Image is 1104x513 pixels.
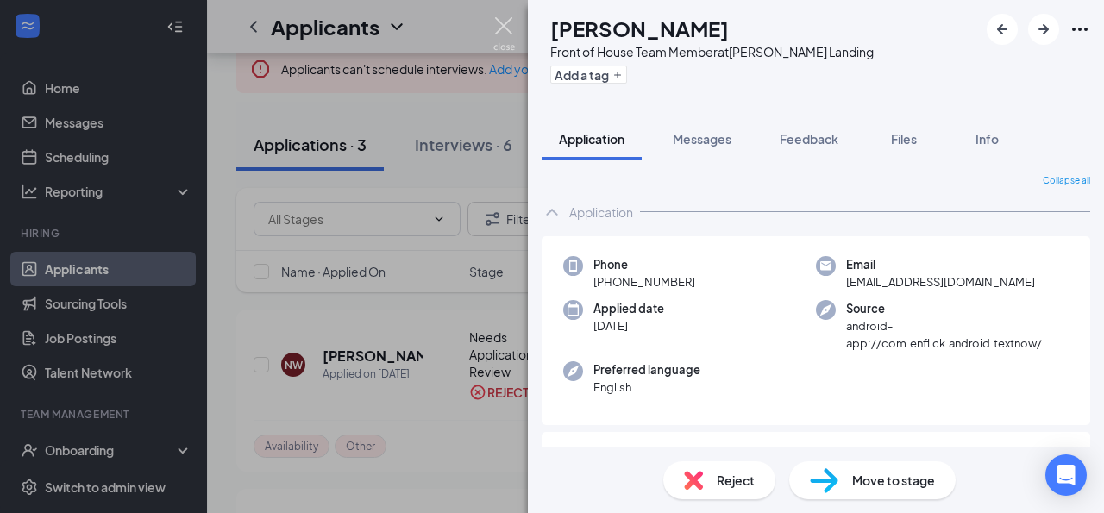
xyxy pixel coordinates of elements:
span: Messages [673,131,731,147]
span: Email [846,256,1035,273]
span: android-app://com.enflick.android.textnow/ [846,317,1069,353]
span: Feedback [780,131,838,147]
svg: ChevronUp [542,202,562,222]
span: English [593,378,700,396]
span: Applied date [593,300,664,317]
svg: Plus [612,70,623,80]
span: Are you younger than [DEMOGRAPHIC_DATA]? [555,446,787,462]
span: Application [559,131,624,147]
span: Files [891,131,917,147]
span: Source [846,300,1069,317]
span: [PHONE_NUMBER] [593,273,695,291]
span: Phone [593,256,695,273]
h1: [PERSON_NAME] [550,14,729,43]
span: Info [975,131,999,147]
span: Reject [717,471,755,490]
span: Preferred language [593,361,700,378]
div: Open Intercom Messenger [1045,454,1087,496]
span: [DATE] [593,317,664,335]
div: Front of House Team Member at [PERSON_NAME] Landing [550,43,874,60]
button: PlusAdd a tag [550,66,627,84]
span: Collapse all [1043,174,1090,188]
span: Move to stage [852,471,935,490]
div: Application [569,203,633,221]
span: [EMAIL_ADDRESS][DOMAIN_NAME] [846,273,1035,291]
